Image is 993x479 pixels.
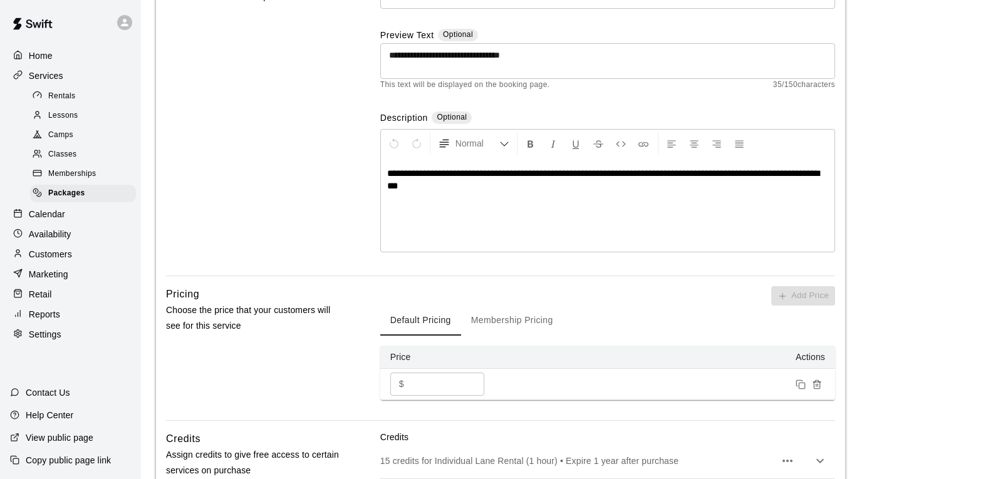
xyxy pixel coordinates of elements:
th: Price [380,346,506,369]
button: Left Align [661,132,682,155]
button: Right Align [706,132,727,155]
h6: Credits [166,431,200,447]
button: Center Align [684,132,705,155]
p: Home [29,49,53,62]
a: Rentals [30,86,141,106]
a: Reports [10,305,131,324]
button: Format Italics [543,132,564,155]
p: $ [399,378,404,391]
div: Packages [30,185,136,202]
span: This text will be displayed on the booking page. [380,79,550,91]
button: Default Pricing [380,306,461,336]
span: Rentals [48,90,76,103]
a: Marketing [10,265,131,284]
div: Rentals [30,88,136,105]
p: Retail [29,288,52,301]
span: Lessons [48,110,78,122]
a: Home [10,46,131,65]
div: 15 credits for Individual Lane Rental (1 hour) • Expire 1 year after purchase [380,443,835,478]
label: Description [380,111,428,126]
p: Help Center [26,409,73,421]
a: Settings [10,325,131,344]
p: Copy public page link [26,454,111,466]
p: Settings [29,328,61,341]
button: Duplicate price [793,376,809,393]
p: View public page [26,431,93,444]
a: Retail [10,285,131,304]
span: 35 / 150 characters [773,79,835,91]
button: Justify Align [729,132,750,155]
p: Marketing [29,268,68,281]
a: Lessons [30,106,141,125]
button: Insert Code [610,132,632,155]
a: Packages [30,184,141,203]
h6: Pricing [166,286,199,302]
a: Classes [30,145,141,165]
a: Memberships [30,165,141,184]
a: Calendar [10,205,131,224]
span: Camps [48,129,73,142]
p: Reports [29,308,60,321]
p: Contact Us [26,386,70,399]
a: Camps [30,126,141,145]
span: Packages [48,187,85,200]
a: Availability [10,225,131,244]
div: Lessons [30,107,136,125]
button: Format Bold [520,132,541,155]
p: Credits [380,431,835,443]
div: Classes [30,146,136,163]
p: Calendar [29,208,65,220]
button: Remove price [809,376,825,393]
p: Availability [29,228,71,240]
p: Services [29,70,63,82]
span: Normal [455,137,499,150]
button: Formatting Options [433,132,514,155]
div: Camps [30,126,136,144]
p: 15 credits for Individual Lane Rental (1 hour) • Expire 1 year after purchase [380,455,775,467]
span: Optional [437,113,467,121]
button: Insert Link [633,132,654,155]
span: Optional [443,30,473,39]
label: Preview Text [380,29,434,43]
a: Services [10,66,131,85]
button: Redo [406,132,427,155]
p: Choose the price that your customers will see for this service [166,302,340,334]
p: Assign credits to give free access to certain services on purchase [166,447,340,478]
button: Undo [383,132,405,155]
th: Actions [506,346,835,369]
button: Format Underline [565,132,586,155]
button: Format Strikethrough [588,132,609,155]
div: Memberships [30,165,136,183]
span: Classes [48,148,76,161]
a: Customers [10,245,131,264]
p: Customers [29,248,72,260]
span: Memberships [48,168,96,180]
button: Membership Pricing [461,306,563,336]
